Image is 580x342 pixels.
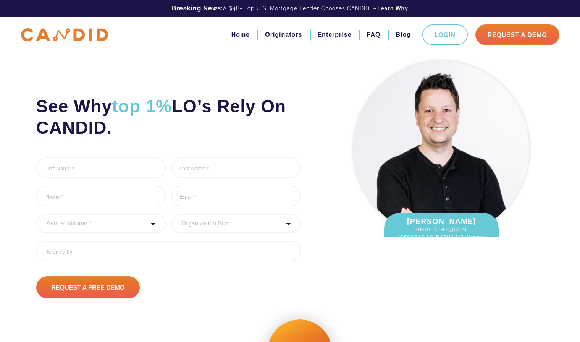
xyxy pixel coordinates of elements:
[422,24,468,45] a: Login
[265,28,302,41] a: Originators
[396,28,411,41] a: Blog
[171,157,301,178] input: Last Name *
[36,276,140,298] input: Request A Free Demo
[172,5,223,12] b: Breaking News:
[36,157,166,178] input: First Name *
[36,186,166,206] input: Phone *
[36,241,301,261] input: Referred by
[231,28,250,41] a: Home
[392,226,491,249] span: [GEOGRAPHIC_DATA], [GEOGRAPHIC_DATA] | $1B lifetime fundings.
[317,28,351,41] a: Enterprise
[171,186,301,206] input: Email *
[475,24,559,45] a: Request A Demo
[112,96,172,116] span: top 1%
[36,96,301,138] h2: See Why LO’s Rely On CANDID.
[384,213,499,253] div: [PERSON_NAME]
[21,28,108,42] img: CANDID APP
[367,28,381,41] a: FAQ
[377,5,408,12] a: Learn Why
